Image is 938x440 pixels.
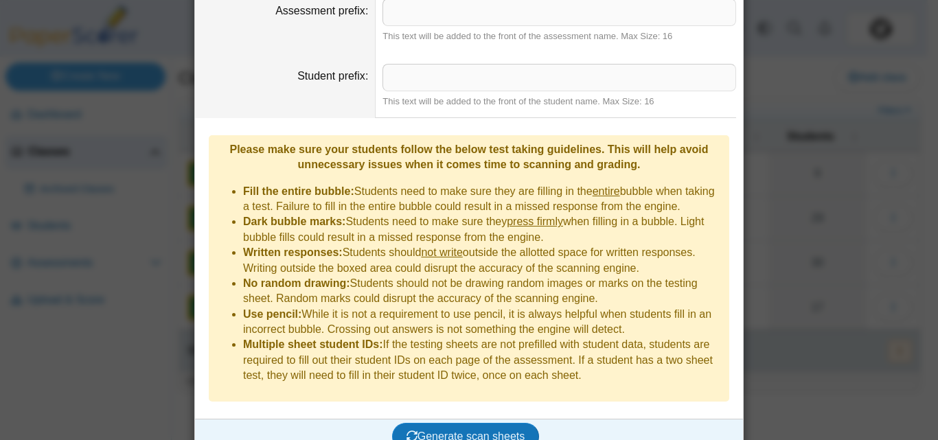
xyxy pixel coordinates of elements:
[593,185,620,197] u: entire
[421,246,462,258] u: not write
[275,5,368,16] label: Assessment prefix
[243,307,722,338] li: While it is not a requirement to use pencil, it is always helpful when students fill in an incorr...
[229,143,708,170] b: Please make sure your students follow the below test taking guidelines. This will help avoid unne...
[382,30,736,43] div: This text will be added to the front of the assessment name. Max Size: 16
[243,308,301,320] b: Use pencil:
[243,184,722,215] li: Students need to make sure they are filling in the bubble when taking a test. Failure to fill in ...
[243,185,354,197] b: Fill the entire bubble:
[243,337,722,383] li: If the testing sheets are not prefilled with student data, students are required to fill out thei...
[243,277,350,289] b: No random drawing:
[243,245,722,276] li: Students should outside the allotted space for written responses. Writing outside the boxed area ...
[243,214,722,245] li: Students need to make sure they when filling in a bubble. Light bubble fills could result in a mi...
[382,95,736,108] div: This text will be added to the front of the student name. Max Size: 16
[243,338,383,350] b: Multiple sheet student IDs:
[243,276,722,307] li: Students should not be drawing random images or marks on the testing sheet. Random marks could di...
[243,246,343,258] b: Written responses:
[507,216,563,227] u: press firmly
[243,216,345,227] b: Dark bubble marks:
[297,70,368,82] label: Student prefix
